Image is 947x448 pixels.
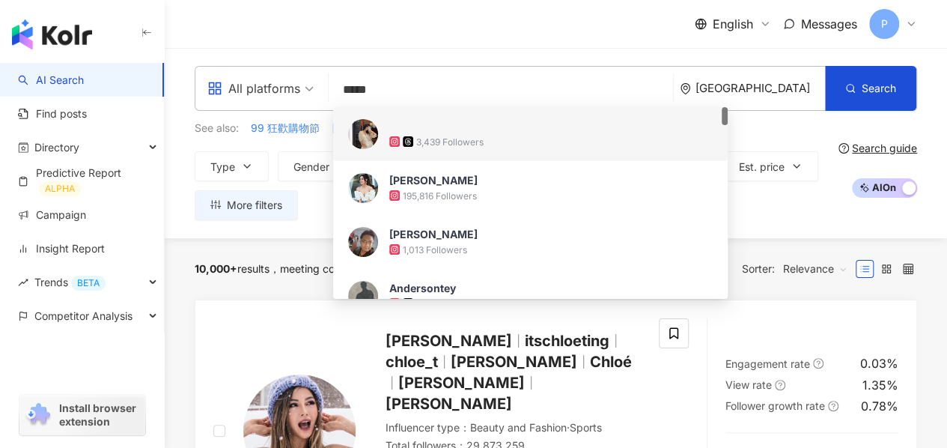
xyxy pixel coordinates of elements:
[12,19,92,49] img: logo
[348,281,378,311] img: KOL Avatar
[18,166,152,196] a: Predictive ReportALPHA
[195,262,237,275] span: 10,000+
[348,119,378,149] img: KOL Avatar
[403,243,467,256] div: 1,013 Followers
[695,82,825,94] div: [GEOGRAPHIC_DATA]
[416,136,484,148] div: 3,439 Followers
[18,241,105,256] a: Insight Report
[278,151,363,181] button: Gender
[59,402,141,429] span: Install browser extension
[861,398,898,414] div: 0.78%
[207,76,300,100] div: All platforms
[293,161,329,173] span: Gender
[19,395,145,435] a: chrome extensionInstall browser extension
[386,395,512,413] span: [PERSON_NAME]
[470,421,567,434] span: Beauty and Fashion
[332,120,375,136] button: 限時活動
[195,263,270,275] div: results
[725,399,825,412] span: Follower growth rate
[34,130,79,164] span: Directory
[195,121,239,136] span: See also:
[386,332,512,350] span: [PERSON_NAME]
[860,355,898,372] div: 0.03%
[862,82,896,94] span: Search
[567,421,570,434] span: ·
[813,358,823,369] span: question-circle
[386,353,438,371] span: chloe_t
[590,353,632,371] span: Chloé
[725,357,810,370] span: Engagement rate
[828,401,838,411] span: question-circle
[801,16,857,31] span: Messages
[825,66,916,111] button: Search
[525,332,609,350] span: itschloeting
[348,227,378,257] img: KOL Avatar
[725,378,772,391] span: View rate
[398,374,525,392] span: [PERSON_NAME]
[195,151,269,181] button: Type
[416,297,481,310] div: 1,626 Followers
[389,281,456,296] div: Andersontey
[713,16,753,32] span: English
[451,353,577,371] span: [PERSON_NAME]
[18,73,84,88] a: searchAI Search
[251,121,320,136] span: 99 狂歡購物節
[207,81,222,96] span: appstore
[18,208,86,223] a: Campaign
[210,161,235,173] span: Type
[18,277,28,288] span: rise
[389,173,478,188] div: [PERSON_NAME]
[270,262,378,275] span: meeting condition ：
[195,190,298,220] button: More filters
[881,16,888,32] span: P
[742,257,856,281] div: Sorter:
[775,380,785,390] span: question-circle
[34,265,106,299] span: Trends
[723,151,818,181] button: Est. price
[18,106,87,121] a: Find posts
[71,276,106,291] div: BETA
[570,421,602,434] span: Sports
[227,199,282,211] span: More filters
[389,227,478,242] div: [PERSON_NAME]
[739,161,785,173] span: Est. price
[783,257,847,281] span: Relevance
[34,299,133,333] span: Competitor Analysis
[250,120,320,136] button: 99 狂歡購物節
[332,121,374,136] span: 限時活動
[24,403,52,427] img: chrome extension
[838,143,849,154] span: question-circle
[403,190,477,202] div: 195,816 Followers
[852,142,917,154] div: Search guide
[680,83,691,94] span: environment
[348,173,378,203] img: KOL Avatar
[386,420,641,435] div: Influencer type ：
[862,377,898,393] div: 1.35%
